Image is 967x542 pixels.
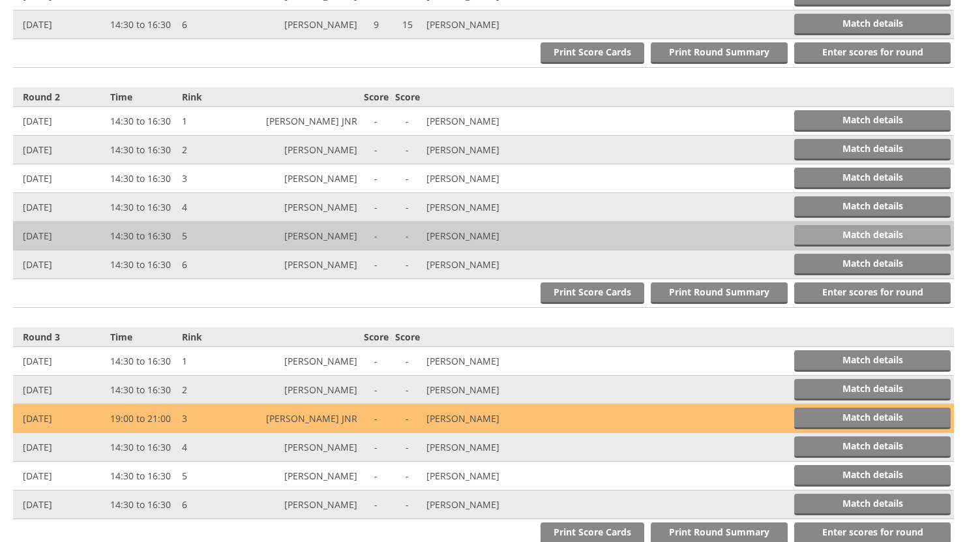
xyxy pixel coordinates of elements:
[247,462,360,490] td: [PERSON_NAME]
[13,107,107,136] td: [DATE]
[361,193,392,222] td: -
[179,136,247,164] td: 2
[107,490,179,519] td: 14:30 to 16:30
[13,327,107,347] th: Round 3
[107,376,179,404] td: 14:30 to 16:30
[13,250,107,279] td: [DATE]
[107,164,179,193] td: 14:30 to 16:30
[392,107,423,136] td: -
[361,136,392,164] td: -
[361,164,392,193] td: -
[179,87,247,107] th: Rink
[361,87,392,107] th: Score
[794,14,951,35] a: Match details
[423,347,536,376] td: [PERSON_NAME]
[423,404,536,433] td: [PERSON_NAME]
[179,327,247,347] th: Rink
[179,10,247,39] td: 6
[392,327,423,347] th: Score
[107,136,179,164] td: 14:30 to 16:30
[107,327,179,347] th: Time
[423,107,536,136] td: [PERSON_NAME]
[179,347,247,376] td: 1
[13,193,107,222] td: [DATE]
[794,436,951,458] a: Match details
[179,164,247,193] td: 3
[107,433,179,462] td: 14:30 to 16:30
[392,87,423,107] th: Score
[179,376,247,404] td: 2
[392,193,423,222] td: -
[107,250,179,279] td: 14:30 to 16:30
[179,250,247,279] td: 6
[794,42,951,64] a: Enter scores for round
[361,327,392,347] th: Score
[423,250,536,279] td: [PERSON_NAME]
[392,490,423,519] td: -
[247,404,360,433] td: [PERSON_NAME] JNR
[247,490,360,519] td: [PERSON_NAME]
[13,462,107,490] td: [DATE]
[179,193,247,222] td: 4
[247,107,360,136] td: [PERSON_NAME] JNR
[107,462,179,490] td: 14:30 to 16:30
[13,136,107,164] td: [DATE]
[794,379,951,400] a: Match details
[423,164,536,193] td: [PERSON_NAME]
[541,42,644,64] a: Print Score Cards
[794,168,951,189] a: Match details
[392,164,423,193] td: -
[179,404,247,433] td: 3
[794,196,951,218] a: Match details
[392,10,423,39] td: 15
[107,87,179,107] th: Time
[13,404,107,433] td: [DATE]
[361,250,392,279] td: -
[361,404,392,433] td: -
[794,110,951,132] a: Match details
[13,433,107,462] td: [DATE]
[361,347,392,376] td: -
[247,222,360,250] td: [PERSON_NAME]
[392,347,423,376] td: -
[361,462,392,490] td: -
[179,462,247,490] td: 5
[794,350,951,372] a: Match details
[361,107,392,136] td: -
[179,433,247,462] td: 4
[423,10,536,39] td: [PERSON_NAME]
[392,222,423,250] td: -
[794,465,951,487] a: Match details
[247,376,360,404] td: [PERSON_NAME]
[107,404,179,433] td: 19:00 to 21:00
[361,10,392,39] td: 9
[13,164,107,193] td: [DATE]
[247,136,360,164] td: [PERSON_NAME]
[423,462,536,490] td: [PERSON_NAME]
[247,164,360,193] td: [PERSON_NAME]
[794,254,951,275] a: Match details
[179,222,247,250] td: 5
[361,376,392,404] td: -
[247,347,360,376] td: [PERSON_NAME]
[423,222,536,250] td: [PERSON_NAME]
[794,494,951,515] a: Match details
[651,42,788,64] a: Print Round Summary
[13,222,107,250] td: [DATE]
[247,10,360,39] td: [PERSON_NAME]
[13,10,107,39] td: [DATE]
[423,490,536,519] td: [PERSON_NAME]
[794,139,951,160] a: Match details
[423,136,536,164] td: [PERSON_NAME]
[392,250,423,279] td: -
[107,107,179,136] td: 14:30 to 16:30
[423,433,536,462] td: [PERSON_NAME]
[794,282,951,304] a: Enter scores for round
[541,282,644,304] a: Print Score Cards
[651,282,788,304] a: Print Round Summary
[107,222,179,250] td: 14:30 to 16:30
[423,376,536,404] td: [PERSON_NAME]
[13,490,107,519] td: [DATE]
[794,408,951,429] a: Match details
[247,193,360,222] td: [PERSON_NAME]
